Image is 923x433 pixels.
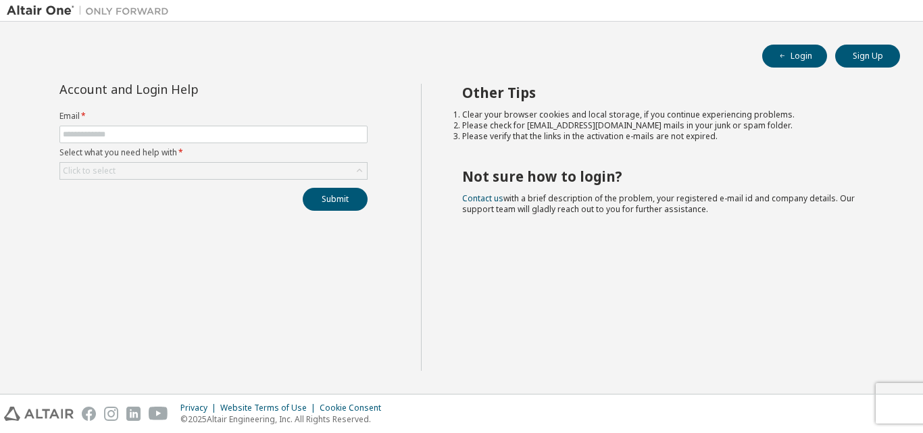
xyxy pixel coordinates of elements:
[59,147,368,158] label: Select what you need help with
[220,403,320,413] div: Website Terms of Use
[462,120,876,131] li: Please check for [EMAIL_ADDRESS][DOMAIN_NAME] mails in your junk or spam folder.
[320,403,389,413] div: Cookie Consent
[59,84,306,95] div: Account and Login Help
[7,4,176,18] img: Altair One
[462,168,876,185] h2: Not sure how to login?
[60,163,367,179] div: Click to select
[835,45,900,68] button: Sign Up
[462,131,876,142] li: Please verify that the links in the activation e-mails are not expired.
[762,45,827,68] button: Login
[63,165,116,176] div: Click to select
[149,407,168,421] img: youtube.svg
[4,407,74,421] img: altair_logo.svg
[82,407,96,421] img: facebook.svg
[180,403,220,413] div: Privacy
[126,407,141,421] img: linkedin.svg
[462,109,876,120] li: Clear your browser cookies and local storage, if you continue experiencing problems.
[104,407,118,421] img: instagram.svg
[462,84,876,101] h2: Other Tips
[462,193,503,204] a: Contact us
[59,111,368,122] label: Email
[462,193,855,215] span: with a brief description of the problem, your registered e-mail id and company details. Our suppo...
[303,188,368,211] button: Submit
[180,413,389,425] p: © 2025 Altair Engineering, Inc. All Rights Reserved.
